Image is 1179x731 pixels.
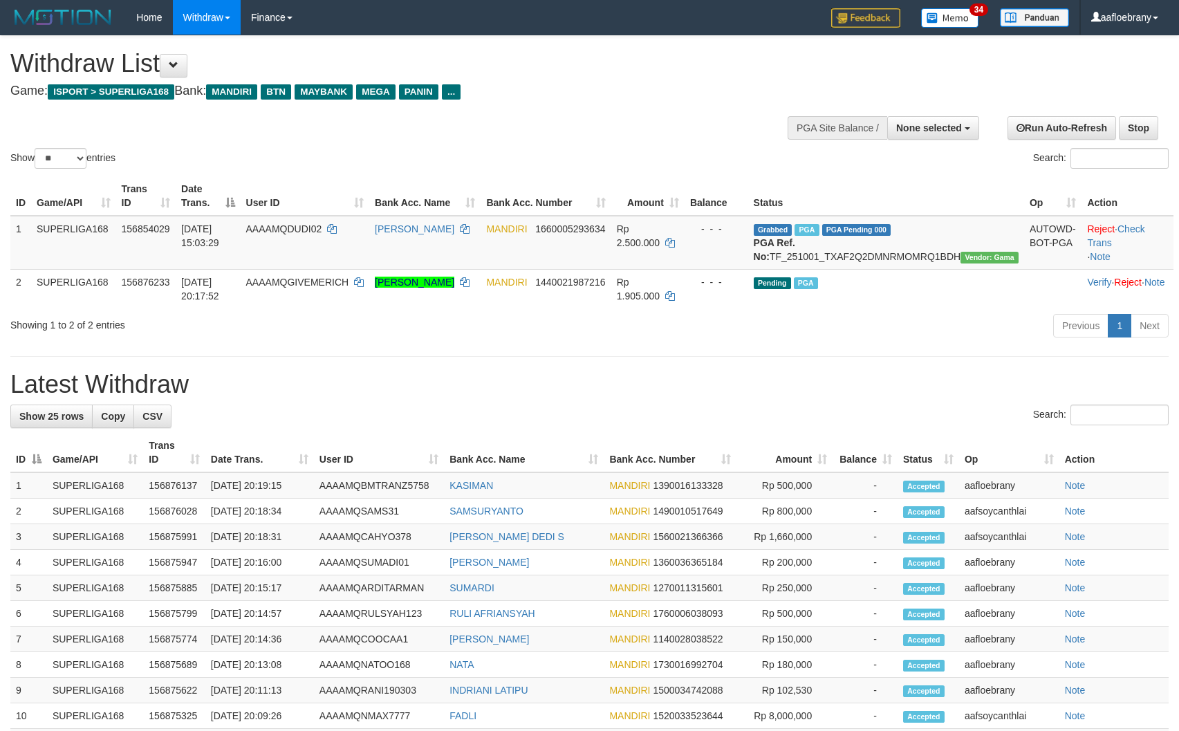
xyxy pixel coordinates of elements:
span: Accepted [903,506,945,518]
td: [DATE] 20:18:34 [205,499,314,524]
span: PANIN [399,84,438,100]
a: Next [1131,314,1169,337]
th: Amount: activate to sort column ascending [736,433,833,472]
td: SUPERLIGA168 [47,499,143,524]
th: ID [10,176,31,216]
button: None selected [887,116,979,140]
td: AAAAMQCOOCAA1 [314,627,444,652]
span: ISPORT > SUPERLIGA168 [48,84,174,100]
td: [DATE] 20:16:00 [205,550,314,575]
span: Pending [754,277,791,289]
span: Copy 1360036365184 to clipboard [653,557,723,568]
span: AAAAMQDUDI02 [246,223,322,234]
th: Action [1081,176,1173,216]
th: Op: activate to sort column ascending [1024,176,1082,216]
td: 156875885 [143,575,205,601]
td: - [833,550,898,575]
span: Copy 1760006038093 to clipboard [653,608,723,619]
span: Marked by aafsoycanthlai [794,277,818,289]
td: AAAAMQARDITARMAN [314,575,444,601]
span: 156876233 [122,277,170,288]
td: [DATE] 20:18:31 [205,524,314,550]
span: Copy 1520033523644 to clipboard [653,710,723,721]
td: SUPERLIGA168 [47,703,143,729]
span: MANDIRI [609,633,650,645]
a: Note [1065,531,1086,542]
td: [DATE] 20:13:08 [205,652,314,678]
td: aafloebrany [959,472,1059,499]
span: Accepted [903,634,945,646]
span: MANDIRI [609,659,650,670]
span: Show 25 rows [19,411,84,422]
td: - [833,524,898,550]
a: Note [1065,608,1086,619]
span: Grabbed [754,224,792,236]
div: Showing 1 to 2 of 2 entries [10,313,481,332]
span: Copy 1730016992704 to clipboard [653,659,723,670]
th: Date Trans.: activate to sort column ascending [205,433,314,472]
th: Trans ID: activate to sort column ascending [143,433,205,472]
td: Rp 102,530 [736,678,833,703]
td: 156875689 [143,652,205,678]
span: 156854029 [122,223,170,234]
div: - - - [690,275,743,289]
th: Amount: activate to sort column ascending [611,176,685,216]
span: None selected [896,122,962,133]
th: Game/API: activate to sort column ascending [31,176,116,216]
th: Status [748,176,1024,216]
td: SUPERLIGA168 [47,601,143,627]
td: AAAAMQSUMADI01 [314,550,444,575]
td: SUPERLIGA168 [47,652,143,678]
a: KASIMAN [449,480,493,491]
td: SUPERLIGA168 [31,269,116,308]
td: - [833,472,898,499]
h1: Withdraw List [10,50,772,77]
td: · · [1081,216,1173,270]
a: Run Auto-Refresh [1008,116,1116,140]
span: MANDIRI [609,710,650,721]
span: MAYBANK [295,84,353,100]
span: [DATE] 15:03:29 [181,223,219,248]
td: - [833,499,898,524]
span: PGA Pending [822,224,891,236]
td: 2 [10,499,47,524]
span: Copy 1140028038522 to clipboard [653,633,723,645]
th: Trans ID: activate to sort column ascending [116,176,176,216]
a: Reject [1114,277,1142,288]
a: Verify [1087,277,1111,288]
span: MANDIRI [609,582,650,593]
span: MANDIRI [609,480,650,491]
span: MANDIRI [609,531,650,542]
td: [DATE] 20:19:15 [205,472,314,499]
input: Search: [1070,148,1169,169]
span: MANDIRI [609,608,650,619]
a: Note [1065,582,1086,593]
td: aafloebrany [959,652,1059,678]
a: NATA [449,659,474,670]
img: panduan.png [1000,8,1069,27]
span: Rp 2.500.000 [617,223,660,248]
h4: Game: Bank: [10,84,772,98]
td: 156875799 [143,601,205,627]
td: Rp 200,000 [736,550,833,575]
span: Copy 1440021987216 to clipboard [535,277,605,288]
td: 4 [10,550,47,575]
td: 9 [10,678,47,703]
span: Accepted [903,685,945,697]
a: CSV [133,405,171,428]
th: Game/API: activate to sort column ascending [47,433,143,472]
a: SAMSURYANTO [449,506,523,517]
span: Rp 1.905.000 [617,277,660,302]
td: - [833,627,898,652]
label: Search: [1033,405,1169,425]
input: Search: [1070,405,1169,425]
td: 10 [10,703,47,729]
span: Accepted [903,557,945,569]
th: Bank Acc. Name: activate to sort column ascending [444,433,604,472]
a: Show 25 rows [10,405,93,428]
div: - - - [690,222,743,236]
td: - [833,575,898,601]
th: Status: activate to sort column ascending [898,433,959,472]
th: Balance [685,176,748,216]
td: AAAAMQBMTRANZ5758 [314,472,444,499]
